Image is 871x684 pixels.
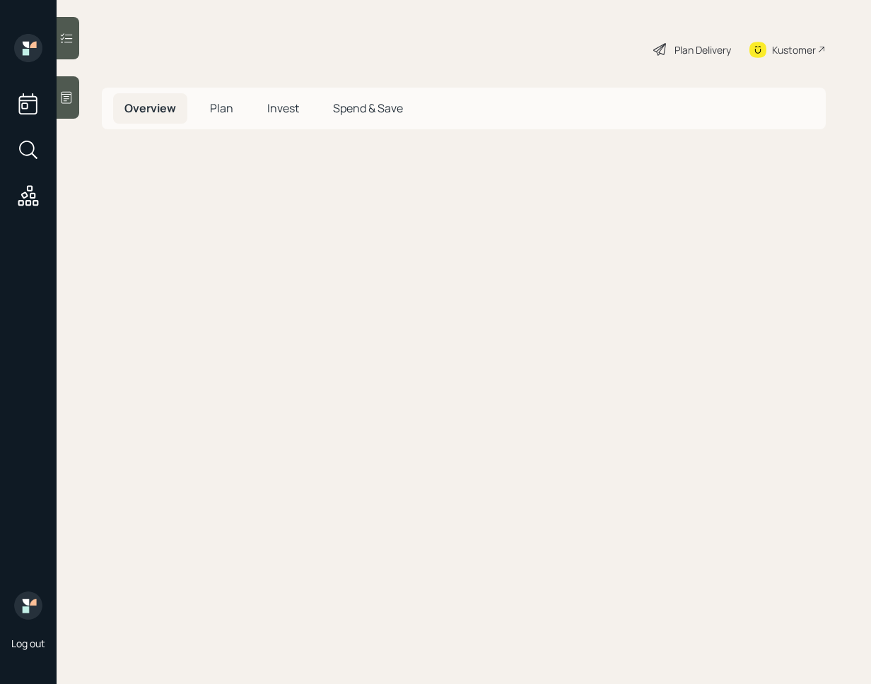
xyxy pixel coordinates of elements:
[210,100,233,116] span: Plan
[267,100,299,116] span: Invest
[14,591,42,620] img: retirable_logo.png
[11,637,45,650] div: Log out
[124,100,176,116] span: Overview
[333,100,403,116] span: Spend & Save
[674,42,731,57] div: Plan Delivery
[772,42,816,57] div: Kustomer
